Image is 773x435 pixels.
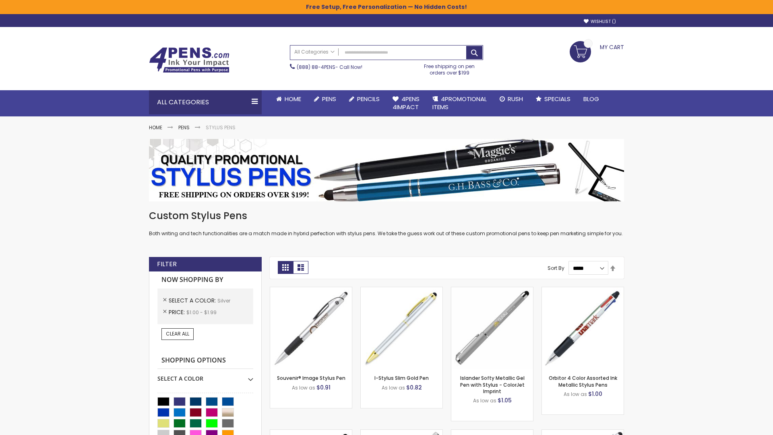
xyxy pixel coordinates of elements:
[169,308,186,316] span: Price
[316,383,331,391] span: $0.91
[149,124,162,131] a: Home
[270,287,352,369] img: Souvenir® Image Stylus Pen-Silver
[583,95,599,103] span: Blog
[542,287,624,294] a: Orbitor 4 Color Assorted Ink Metallic Stylus Pens-Silver
[157,352,253,369] strong: Shopping Options
[157,271,253,288] strong: Now Shopping by
[548,265,564,271] label: Sort By
[361,287,442,294] a: I-Stylus-Slim-Gold-Silver
[178,124,190,131] a: Pens
[166,330,189,337] span: Clear All
[149,139,624,201] img: Stylus Pens
[529,90,577,108] a: Specials
[508,95,523,103] span: Rush
[416,60,484,76] div: Free shipping on pen orders over $199
[149,209,624,237] div: Both writing and tech functionalities are a match made in hybrid perfection with stylus pens. We ...
[270,287,352,294] a: Souvenir® Image Stylus Pen-Silver
[149,90,262,114] div: All Categories
[577,90,606,108] a: Blog
[451,287,533,369] img: Islander Softy Metallic Gel Pen with Stylus - ColorJet Imprint-Silver
[186,309,217,316] span: $1.00 - $1.99
[426,90,493,116] a: 4PROMOTIONALITEMS
[406,383,422,391] span: $0.82
[285,95,301,103] span: Home
[432,95,487,111] span: 4PROMOTIONAL ITEMS
[149,47,229,73] img: 4Pens Custom Pens and Promotional Products
[386,90,426,116] a: 4Pens4impact
[473,397,496,404] span: As low as
[584,19,616,25] a: Wishlist
[498,396,512,404] span: $1.05
[564,391,587,398] span: As low as
[277,375,345,381] a: Souvenir® Image Stylus Pen
[322,95,336,103] span: Pens
[169,296,217,304] span: Select A Color
[161,328,194,340] a: Clear All
[357,95,380,103] span: Pencils
[206,124,236,131] strong: Stylus Pens
[308,90,343,108] a: Pens
[460,375,525,394] a: Islander Softy Metallic Gel Pen with Stylus - ColorJet Imprint
[393,95,420,111] span: 4Pens 4impact
[278,261,293,274] strong: Grid
[157,260,177,269] strong: Filter
[588,390,602,398] span: $1.00
[297,64,362,70] span: - Call Now!
[544,95,570,103] span: Specials
[270,90,308,108] a: Home
[549,375,617,388] a: Orbitor 4 Color Assorted Ink Metallic Stylus Pens
[374,375,429,381] a: I-Stylus Slim Gold Pen
[294,49,335,55] span: All Categories
[297,64,335,70] a: (888) 88-4PENS
[292,384,315,391] span: As low as
[149,209,624,222] h1: Custom Stylus Pens
[451,287,533,294] a: Islander Softy Metallic Gel Pen with Stylus - ColorJet Imprint-Silver
[361,287,442,369] img: I-Stylus-Slim-Gold-Silver
[493,90,529,108] a: Rush
[217,297,230,304] span: Silver
[542,287,624,369] img: Orbitor 4 Color Assorted Ink Metallic Stylus Pens-Silver
[290,46,339,59] a: All Categories
[157,369,253,383] div: Select A Color
[382,384,405,391] span: As low as
[343,90,386,108] a: Pencils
